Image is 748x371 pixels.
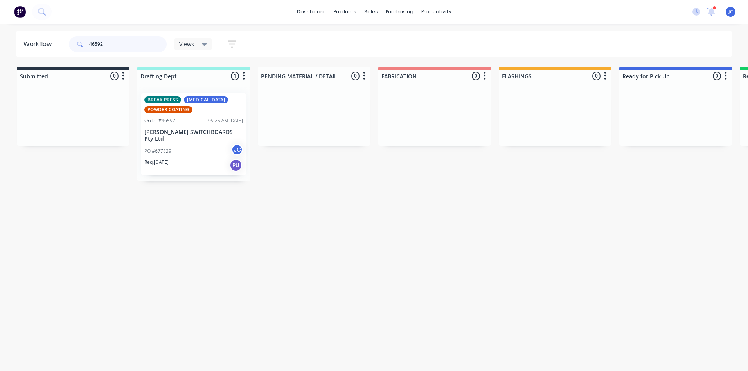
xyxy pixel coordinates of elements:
div: Workflow [23,40,56,49]
div: sales [360,6,382,18]
span: JC [728,8,733,15]
span: Views [179,40,194,48]
div: purchasing [382,6,417,18]
a: dashboard [293,6,330,18]
div: BREAK PRESS [144,96,181,103]
div: JC [231,144,243,156]
p: PO #677829 [144,148,171,155]
input: Search for orders... [89,36,167,52]
div: POWDER COATING [144,106,192,113]
div: 09:25 AM [DATE] [208,117,243,124]
p: [PERSON_NAME] SWITCHBOARDS Pty Ltd [144,129,243,142]
div: productivity [417,6,455,18]
div: BREAK PRESS[MEDICAL_DATA]POWDER COATINGOrder #4659209:25 AM [DATE][PERSON_NAME] SWITCHBOARDS Pty ... [141,93,246,175]
div: Order #46592 [144,117,175,124]
img: Factory [14,6,26,18]
div: [MEDICAL_DATA] [184,96,228,103]
div: products [330,6,360,18]
div: PU [230,159,242,172]
p: Req. [DATE] [144,159,169,166]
